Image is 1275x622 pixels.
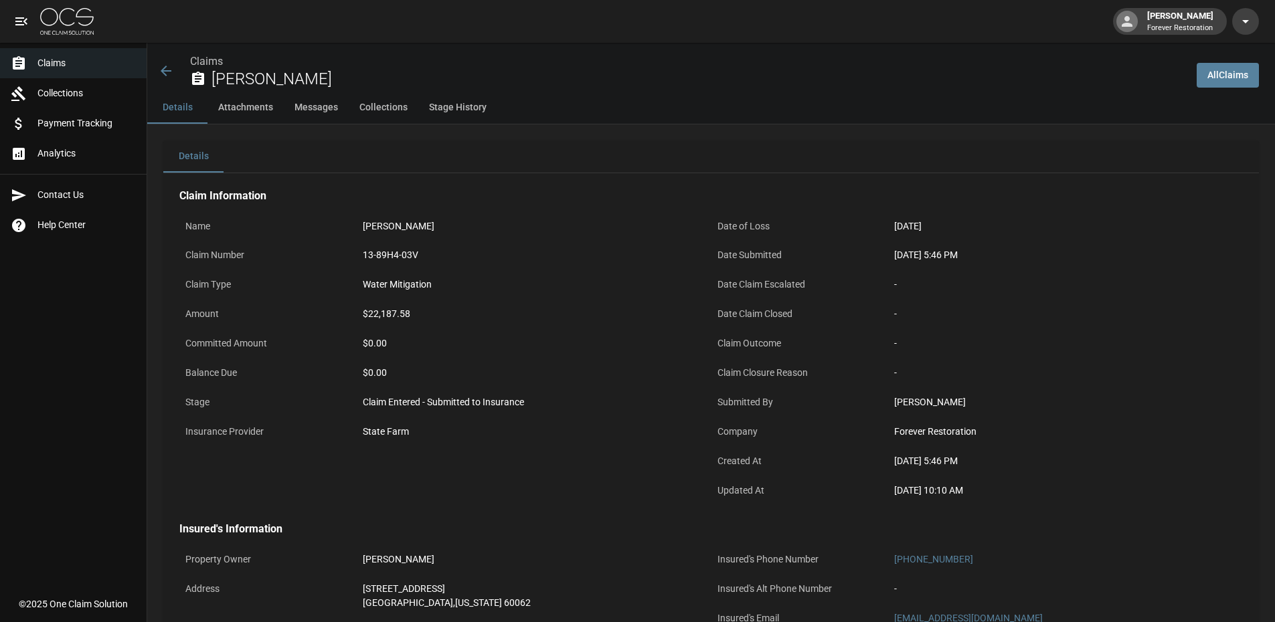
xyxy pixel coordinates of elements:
[363,278,705,292] div: Water Mitigation
[1142,9,1219,33] div: [PERSON_NAME]
[179,213,357,239] p: Name
[363,596,705,610] div: [GEOGRAPHIC_DATA] , [US_STATE] 60062
[40,8,94,35] img: ocs-logo-white-transparent.png
[894,582,1237,596] div: -
[179,522,1243,536] h4: Insured's Information
[1197,63,1259,88] a: AllClaims
[349,92,418,124] button: Collections
[37,146,136,161] span: Analytics
[711,213,889,239] p: Date of Loss
[363,425,705,439] div: State Farm
[37,86,136,100] span: Collections
[363,336,705,350] div: $0.00
[37,116,136,130] span: Payment Tracking
[894,366,1237,380] div: -
[363,307,705,321] div: $22,187.58
[711,360,889,386] p: Claim Closure Reason
[190,55,223,68] a: Claims
[190,54,1186,70] nav: breadcrumb
[363,219,705,233] div: [PERSON_NAME]
[894,484,1237,498] div: [DATE] 10:10 AM
[37,218,136,232] span: Help Center
[1147,23,1213,34] p: Forever Restoration
[711,242,889,268] p: Date Submitted
[363,248,705,262] div: 13-89H4-03V
[19,597,128,611] div: © 2025 One Claim Solution
[147,92,207,124] button: Details
[711,576,889,602] p: Insured's Alt Phone Number
[711,330,889,356] p: Claim Outcome
[363,582,705,596] div: [STREET_ADDRESS]
[179,360,357,386] p: Balance Due
[894,307,1237,321] div: -
[37,56,136,70] span: Claims
[894,454,1237,468] div: [DATE] 5:46 PM
[894,219,1237,233] div: [DATE]
[894,248,1237,262] div: [DATE] 5:46 PM
[179,546,357,573] p: Property Owner
[37,188,136,202] span: Contact Us
[179,330,357,356] p: Committed Amount
[179,576,357,602] p: Address
[211,70,1186,89] h2: [PERSON_NAME]
[147,92,1275,124] div: anchor tabs
[711,419,889,445] p: Company
[894,554,973,564] a: [PHONE_NUMBER]
[711,546,889,573] p: Insured's Phone Number
[894,395,1237,409] div: [PERSON_NAME]
[418,92,497,124] button: Stage History
[163,140,224,173] button: Details
[711,389,889,415] p: Submitted By
[894,278,1237,292] div: -
[711,272,889,298] p: Date Claim Escalated
[711,301,889,327] p: Date Claim Closed
[179,272,357,298] p: Claim Type
[711,478,889,504] p: Updated At
[179,189,1243,203] h4: Claim Information
[284,92,349,124] button: Messages
[179,242,357,268] p: Claim Number
[711,448,889,474] p: Created At
[894,336,1237,350] div: -
[163,140,1259,173] div: details tabs
[207,92,284,124] button: Attachments
[894,425,1237,439] div: Forever Restoration
[363,395,705,409] div: Claim Entered - Submitted to Insurance
[363,366,705,380] div: $0.00
[363,552,705,566] div: [PERSON_NAME]
[179,389,357,415] p: Stage
[8,8,35,35] button: open drawer
[179,301,357,327] p: Amount
[179,419,357,445] p: Insurance Provider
